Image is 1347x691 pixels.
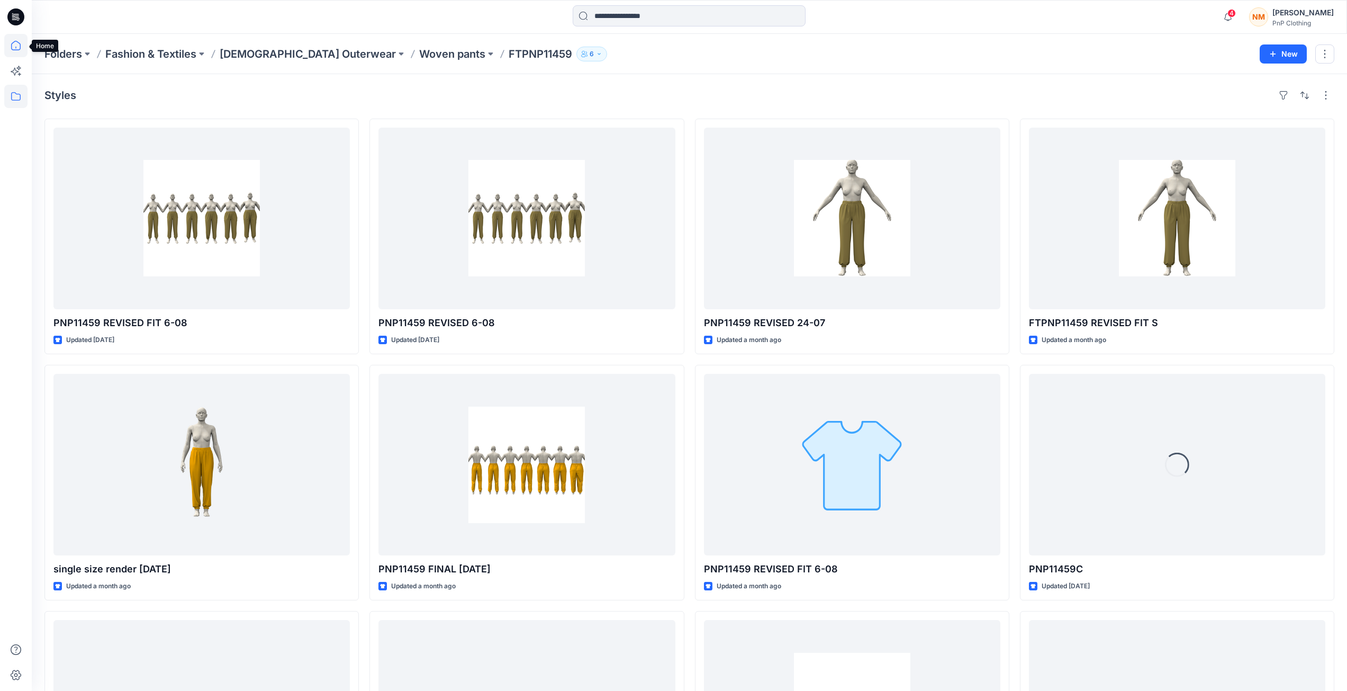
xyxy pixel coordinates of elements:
a: Woven pants [419,47,485,61]
h4: Styles [44,89,76,102]
div: [PERSON_NAME] [1272,6,1334,19]
p: PNP11459 REVISED FIT 6-08 [704,562,1000,577]
p: PNP11459 REVISED 6-08 [378,316,675,330]
p: Updated a month ago [1042,335,1106,346]
div: PnP Clothing [1272,19,1334,27]
p: Updated [DATE] [66,335,114,346]
p: 6 [590,48,594,60]
p: PNP11459 REVISED FIT 6-08 [53,316,350,330]
p: Updated [DATE] [391,335,439,346]
p: Updated a month ago [391,581,456,592]
div: NM [1249,7,1268,26]
a: Folders [44,47,82,61]
a: PNP11459 REVISED 24-07 [704,128,1000,309]
a: PNP11459 FINAL 9/07/25 [378,374,675,555]
p: PNP11459 FINAL [DATE] [378,562,675,577]
p: FTPNP11459 REVISED FIT S [1029,316,1325,330]
span: 4 [1227,9,1236,17]
p: Updated a month ago [717,335,781,346]
a: [DEMOGRAPHIC_DATA] Outerwear [220,47,396,61]
p: Updated [DATE] [1042,581,1090,592]
a: PNP11459 REVISED FIT 6-08 [704,374,1000,555]
a: single size render 8/07/25 [53,374,350,555]
button: New [1260,44,1307,64]
a: Fashion & Textiles [105,47,196,61]
a: FTPNP11459 REVISED FIT S [1029,128,1325,309]
p: single size render [DATE] [53,562,350,577]
p: FTPNP11459 [509,47,572,61]
a: PNP11459 REVISED 6-08 [378,128,675,309]
button: 6 [576,47,607,61]
p: Updated a month ago [717,581,781,592]
p: PNP11459C [1029,562,1325,577]
a: PNP11459 REVISED FIT 6-08 [53,128,350,309]
p: PNP11459 REVISED 24-07 [704,316,1000,330]
p: Updated a month ago [66,581,131,592]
